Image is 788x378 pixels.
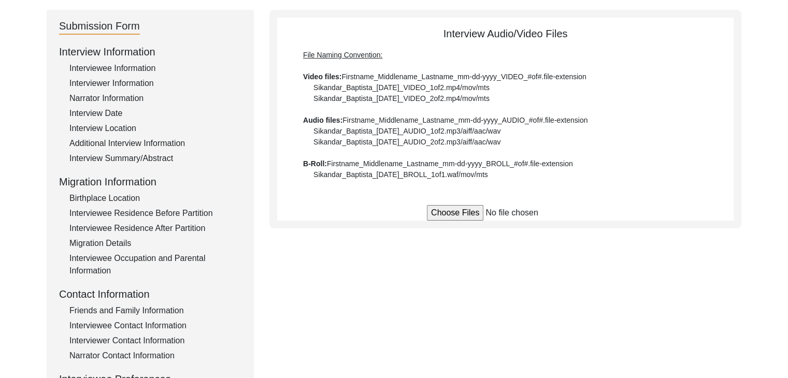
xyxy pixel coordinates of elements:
b: Audio files: [303,116,342,124]
div: Interview Location [69,122,241,135]
div: Additional Interview Information [69,137,241,150]
div: Narrator Contact Information [69,350,241,362]
div: Interview Date [69,107,241,120]
div: Interview Information [59,44,241,60]
div: Birthplace Location [69,192,241,205]
div: Narrator Information [69,92,241,105]
div: Interviewee Occupation and Parental Information [69,252,241,277]
div: Firstname_Middlename_Lastname_mm-dd-yyyy_VIDEO_#of#.file-extension Sikandar_Baptista_[DATE]_VIDEO... [303,50,708,180]
div: Interviewee Information [69,62,241,75]
span: File Naming Convention: [303,51,382,59]
div: Interviewer Contact Information [69,335,241,347]
div: Interview Audio/Video Files [277,26,734,180]
b: B-Roll: [303,159,327,168]
div: Friends and Family Information [69,304,241,317]
div: Contact Information [59,286,241,302]
div: Submission Form [59,18,140,35]
div: Migration Details [69,237,241,250]
div: Migration Information [59,174,241,190]
div: Interviewee Contact Information [69,319,241,332]
div: Interviewee Residence Before Partition [69,207,241,220]
div: Interviewer Information [69,77,241,90]
div: Interview Summary/Abstract [69,152,241,165]
div: Interviewee Residence After Partition [69,222,241,235]
b: Video files: [303,72,341,81]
